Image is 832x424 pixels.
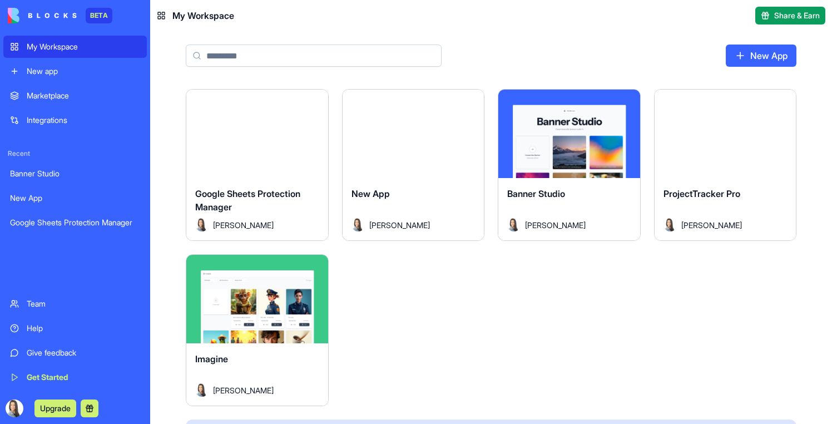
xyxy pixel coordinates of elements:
img: Avatar [195,383,209,397]
img: Avatar [195,218,209,231]
a: BETA [8,8,112,23]
span: My Workspace [172,9,234,22]
div: Team [27,298,140,309]
a: New App [3,187,147,209]
img: Avatar [663,218,677,231]
a: Get Started [3,366,147,388]
div: Give feedback [27,347,140,358]
div: Google Sheets Protection Manager [10,217,140,228]
span: Imagine [195,353,228,364]
a: Banner Studio [3,162,147,185]
a: New app [3,60,147,82]
span: Banner Studio [507,188,565,199]
span: Share & Earn [774,10,820,21]
a: My Workspace [3,36,147,58]
div: Integrations [27,115,140,126]
a: Team [3,293,147,315]
span: Google Sheets Protection Manager [195,188,300,213]
a: New AppAvatar[PERSON_NAME] [342,89,485,241]
img: ACg8ocIi2y6ButMuETtlhkfkP-hgGTyOoLtfoJKwNUqVan3RkRO3_Vmv4A=s96-c [6,400,23,417]
a: Give feedback [3,342,147,364]
span: [PERSON_NAME] [213,219,274,231]
div: Marketplace [27,90,140,101]
a: New App [726,45,796,67]
a: Banner StudioAvatar[PERSON_NAME] [498,89,641,241]
span: [PERSON_NAME] [213,384,274,396]
a: Integrations [3,109,147,131]
a: ProjectTracker ProAvatar[PERSON_NAME] [654,89,797,241]
span: ProjectTracker Pro [663,188,740,199]
div: My Workspace [27,41,140,52]
button: Share & Earn [755,7,825,24]
span: [PERSON_NAME] [369,219,430,231]
div: New App [10,193,140,204]
span: New App [351,188,390,199]
button: Upgrade [34,400,76,417]
a: Marketplace [3,85,147,107]
img: Avatar [507,218,521,231]
span: [PERSON_NAME] [681,219,742,231]
a: Google Sheets Protection ManagerAvatar[PERSON_NAME] [186,89,329,241]
a: ImagineAvatar[PERSON_NAME] [186,254,329,406]
div: Get Started [27,372,140,383]
img: Avatar [351,218,365,231]
span: [PERSON_NAME] [525,219,586,231]
div: BETA [86,8,112,23]
div: Help [27,323,140,334]
a: Upgrade [34,402,76,413]
a: Google Sheets Protection Manager [3,211,147,234]
img: logo [8,8,77,23]
a: Help [3,317,147,339]
div: New app [27,66,140,77]
span: Recent [3,149,147,158]
div: Banner Studio [10,168,140,179]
